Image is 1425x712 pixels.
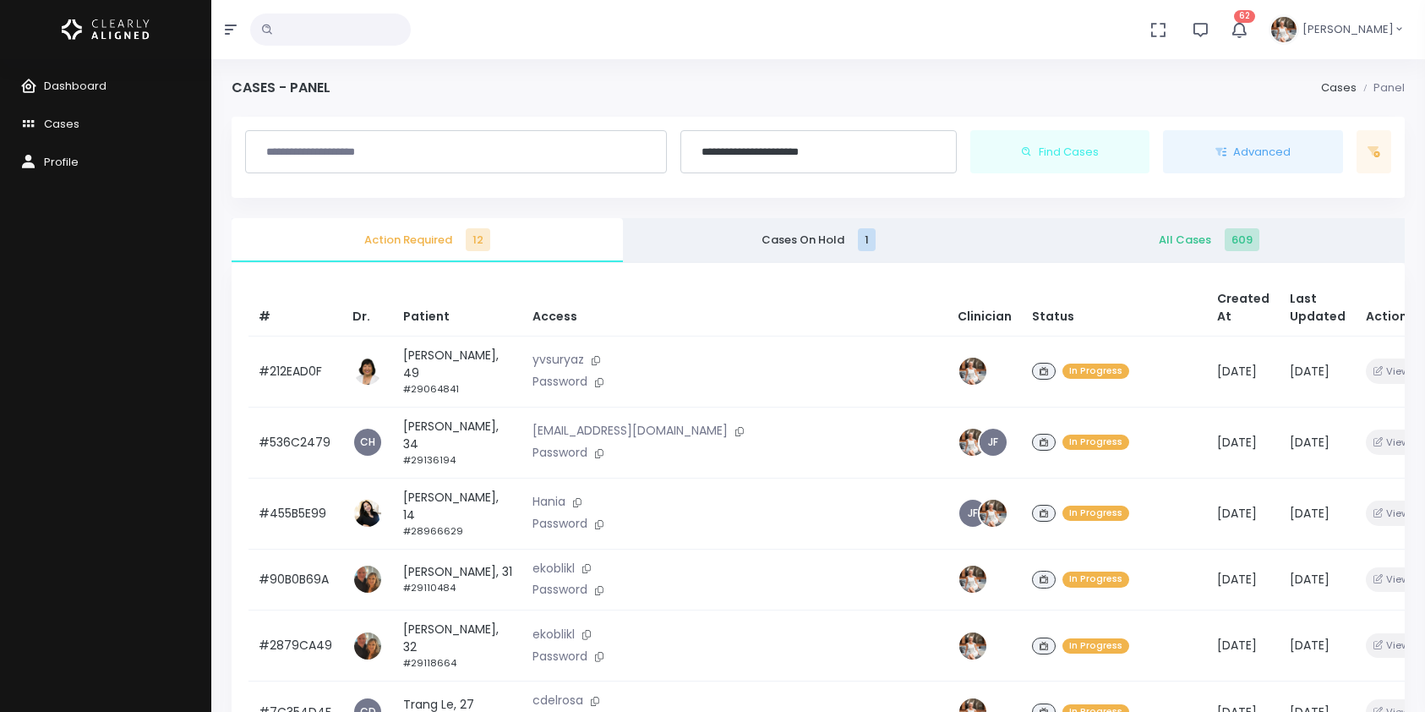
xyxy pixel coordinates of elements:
button: Find Cases [970,130,1150,174]
span: [DATE] [1290,637,1329,654]
th: # [248,280,342,337]
span: In Progress [1062,638,1129,654]
p: yvsuryaz [532,351,937,370]
th: Last Updated [1280,280,1356,337]
span: In Progress [1062,435,1129,451]
span: [DATE] [1217,363,1257,380]
span: Cases [44,116,79,132]
p: Password [532,648,937,666]
span: [DATE] [1290,505,1329,522]
td: [PERSON_NAME], 34 [393,407,522,478]
small: #28966629 [403,524,463,538]
td: #536C2479 [248,407,342,478]
td: [PERSON_NAME], 31 [393,549,522,611]
span: In Progress [1062,364,1129,380]
th: Dr. [342,280,393,337]
span: [DATE] [1290,434,1329,451]
span: [DATE] [1217,637,1257,654]
small: #29064841 [403,382,459,396]
p: Password [532,581,937,600]
th: Access [522,280,947,337]
span: [DATE] [1217,571,1257,588]
p: [EMAIL_ADDRESS][DOMAIN_NAME] [532,422,937,441]
span: [DATE] [1217,505,1257,522]
span: [DATE] [1290,571,1329,588]
p: ekoblikl [532,626,937,644]
a: Cases [1321,79,1357,96]
p: Hania [532,493,937,512]
th: Patient [393,280,522,337]
span: 1 [858,228,876,251]
td: #212EAD0F [248,336,342,407]
th: Created At [1207,280,1280,337]
span: [DATE] [1290,363,1329,380]
small: #29136194 [403,453,456,467]
p: Password [532,444,937,463]
a: CH [354,429,381,456]
td: [PERSON_NAME], 14 [393,478,522,549]
span: [DATE] [1217,434,1257,451]
small: #29110484 [403,581,456,594]
th: Status [1022,280,1207,337]
td: #2879CA49 [248,611,342,682]
p: Password [532,515,937,534]
a: JF [959,500,986,527]
td: [PERSON_NAME], 49 [393,336,522,407]
h4: Cases - Panel [232,79,330,96]
p: cdelrosa [532,692,937,710]
span: [PERSON_NAME] [1302,21,1394,38]
span: 12 [466,228,490,251]
td: #455B5E99 [248,478,342,549]
small: #29118664 [403,656,456,670]
span: In Progress [1062,572,1129,588]
td: #90B0B69A [248,549,342,611]
p: Password [532,373,937,392]
button: Advanced [1163,130,1343,174]
a: JF [980,429,1007,456]
span: Action Required [245,232,609,249]
span: Profile [44,154,79,170]
span: Cases On Hold [636,232,1001,249]
span: 609 [1225,228,1259,251]
span: 62 [1234,10,1255,23]
p: ekoblikl [532,560,937,578]
td: [PERSON_NAME], 32 [393,611,522,682]
img: Header Avatar [1269,14,1299,45]
span: Dashboard [44,78,106,94]
img: Logo Horizontal [62,12,150,47]
span: All Cases [1027,232,1391,249]
th: Clinician [947,280,1022,337]
li: Panel [1357,79,1405,96]
span: In Progress [1062,506,1129,522]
